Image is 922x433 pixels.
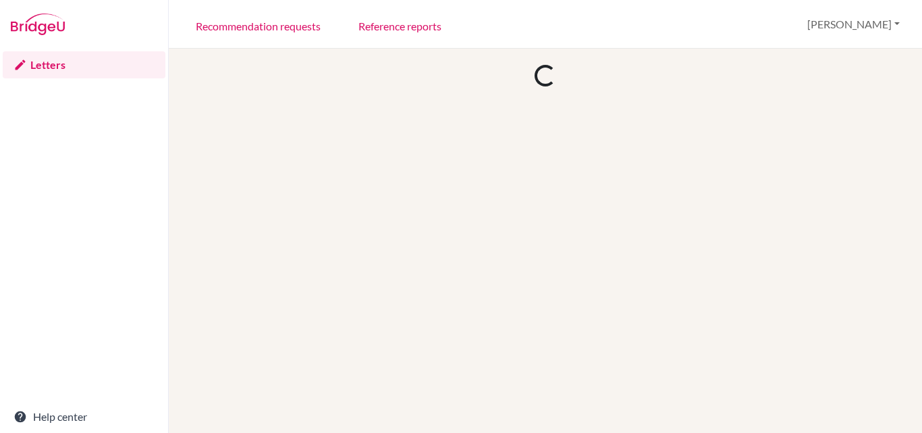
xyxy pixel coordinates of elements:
[11,14,65,35] img: Bridge-U
[801,11,906,37] button: [PERSON_NAME]
[533,63,558,88] div: Loading...
[185,2,331,49] a: Recommendation requests
[3,51,165,78] a: Letters
[3,403,165,430] a: Help center
[348,2,452,49] a: Reference reports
